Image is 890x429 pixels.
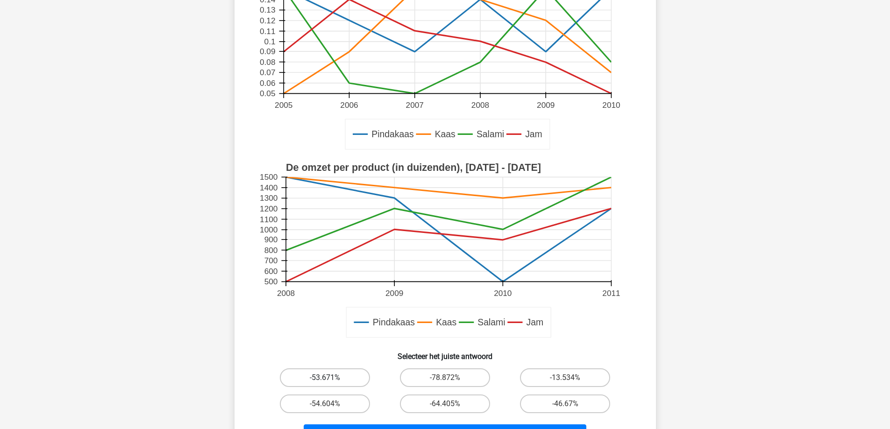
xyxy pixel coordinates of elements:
[260,225,278,234] text: 1000
[260,78,275,88] text: 0.06
[436,317,456,328] text: Kaas
[602,288,620,298] text: 2011
[260,68,275,77] text: 0.07
[372,317,414,328] text: Pindakaas
[520,394,610,413] label: -46.67%
[602,100,620,110] text: 2010
[471,100,489,110] text: 2008
[260,183,278,192] text: 1400
[525,129,542,140] text: Jam
[260,47,275,56] text: 0.09
[260,215,278,224] text: 1100
[260,89,275,98] text: 0.05
[275,100,292,110] text: 2005
[264,37,275,46] text: 0.1
[286,162,541,173] text: De omzet per product (in duizenden), [DATE] - [DATE]
[264,277,278,287] text: 500
[277,288,294,298] text: 2008
[260,204,278,213] text: 1200
[249,345,641,361] h6: Selecteer het juiste antwoord
[260,27,275,36] text: 0.11
[264,235,278,244] text: 900
[260,6,275,15] text: 0.13
[476,129,504,140] text: Salami
[264,267,278,276] text: 600
[260,194,278,203] text: 1300
[526,317,543,328] text: Jam
[264,246,278,255] text: 800
[400,368,490,387] label: -78.872%
[494,288,512,298] text: 2010
[260,16,275,25] text: 0.12
[477,317,505,328] text: Salami
[537,100,555,110] text: 2009
[434,129,455,140] text: Kaas
[260,173,278,182] text: 1500
[520,368,610,387] label: -13.534%
[400,394,490,413] label: -64.405%
[406,100,423,110] text: 2007
[280,368,370,387] label: -53.671%
[385,288,403,298] text: 2009
[280,394,370,413] label: -54.604%
[371,129,413,140] text: Pindakaas
[340,100,358,110] text: 2006
[264,256,278,265] text: 700
[260,57,275,67] text: 0.08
